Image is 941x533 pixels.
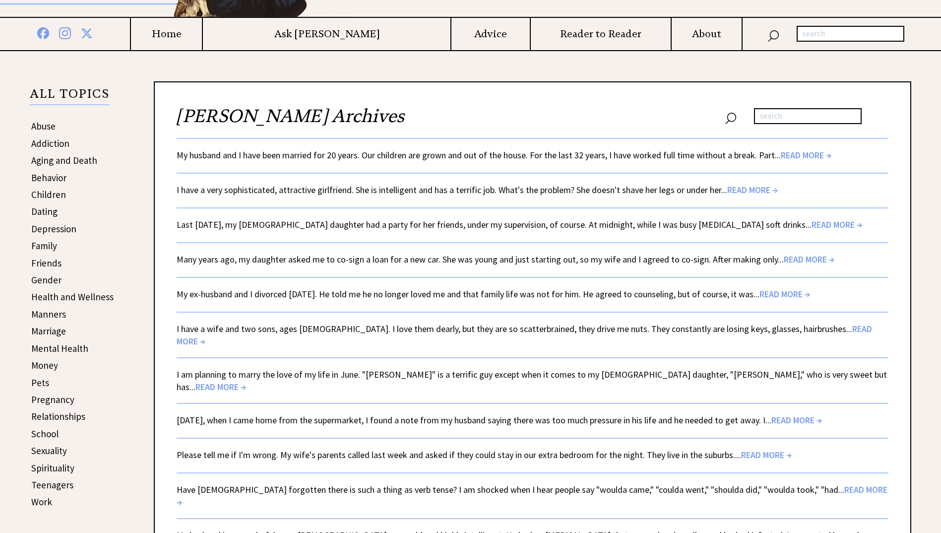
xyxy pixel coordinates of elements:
a: Many years ago, my daughter asked me to co-sign a loan for a new car. She was young and just star... [177,254,834,265]
a: Work [31,496,52,508]
a: [DATE], when I came home from the supermarket, I found a note from my husband saying there was to... [177,414,822,426]
img: search_nav.png [767,28,779,42]
a: Pets [31,377,49,389]
h2: [PERSON_NAME] Archives [177,104,888,138]
img: x%20blue.png [81,26,93,39]
a: Home [131,28,202,40]
a: Relationships [31,410,85,422]
a: Manners [31,308,66,320]
span: READ MORE → [195,381,246,393]
a: Spirituality [31,462,74,474]
a: Marriage [31,325,66,337]
a: Last [DATE], my [DEMOGRAPHIC_DATA] daughter had a party for her friends, under my supervision, of... [177,219,862,230]
a: Family [31,240,57,252]
img: facebook%20blue.png [37,25,49,39]
a: I have a very sophisticated, attractive girlfriend. She is intelligent and has a terrific job. Wh... [177,184,778,196]
a: Health and Wellness [31,291,114,303]
a: My ex-husband and I divorced [DATE]. He told me he no longer loved me and that family life was no... [177,288,810,300]
a: Money [31,359,58,371]
input: search [797,26,904,42]
a: Friends [31,257,62,269]
a: Sexuality [31,445,67,457]
a: I have a wife and two sons, ages [DEMOGRAPHIC_DATA]. I love them dearly, but they are so scatterb... [177,323,872,347]
a: Pregnancy [31,394,74,405]
a: Dating [31,205,58,217]
img: search_nav.png [725,110,737,125]
span: READ MORE → [781,149,831,161]
a: Please tell me if I'm wrong. My wife's parents called last week and asked if they could stay in o... [177,449,792,461]
p: ALL TOPICS [30,88,110,105]
a: Behavior [31,172,66,184]
a: I am planning to marry the love of my life in June. "[PERSON_NAME]" is a terrific guy except when... [177,369,887,393]
a: My husband and I have been married for 20 years. Our children are grown and out of the house. For... [177,149,831,161]
a: About [672,28,742,40]
input: search [754,108,862,124]
a: Teenagers [31,479,73,491]
span: READ MORE → [727,184,778,196]
img: instagram%20blue.png [59,25,71,39]
a: Children [31,189,66,200]
a: Ask [PERSON_NAME] [203,28,450,40]
span: READ MORE → [771,414,822,426]
a: Addiction [31,137,69,149]
span: READ MORE → [812,219,862,230]
a: School [31,428,59,440]
a: Gender [31,274,62,286]
a: Abuse [31,120,56,132]
span: READ MORE → [784,254,834,265]
span: READ MORE → [759,288,810,300]
a: Depression [31,223,76,235]
a: Mental Health [31,342,88,354]
span: READ MORE → [741,449,792,461]
a: Aging and Death [31,154,97,166]
a: Advice [451,28,529,40]
a: Reader to Reader [531,28,671,40]
a: Have [DEMOGRAPHIC_DATA] forgotten there is such a thing as verb tense? I am shocked when I hear p... [177,484,887,508]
